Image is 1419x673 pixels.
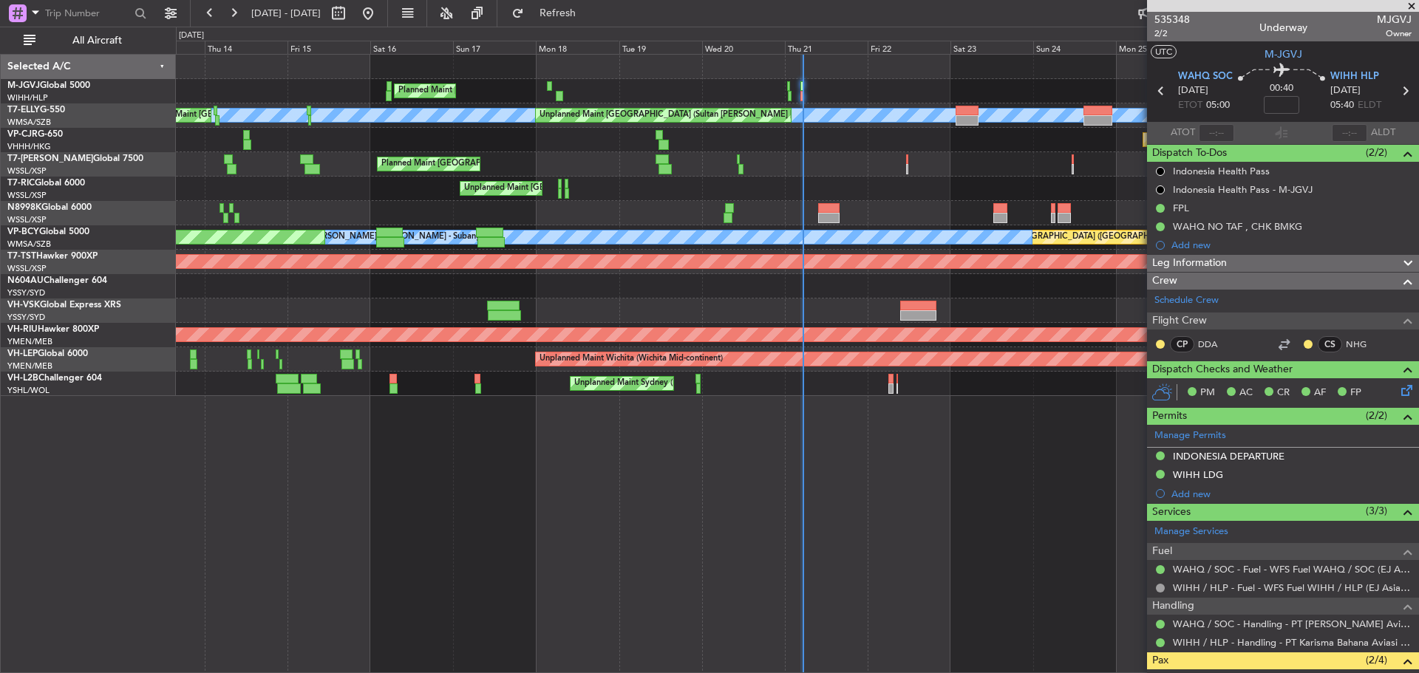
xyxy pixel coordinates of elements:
div: Thu 21 [785,41,868,54]
a: YMEN/MEB [7,336,52,347]
a: WMSA/SZB [7,117,51,128]
span: N604AU [7,276,44,285]
input: --:-- [1199,124,1234,142]
span: Handling [1152,598,1194,615]
span: VH-VSK [7,301,40,310]
div: Indonesia Health Pass [1173,165,1270,177]
a: WMSA/SZB [7,239,51,250]
div: Underway [1259,20,1307,35]
a: WAHQ / SOC - Fuel - WFS Fuel WAHQ / SOC (EJ Asia Only) [1173,563,1412,575]
a: YSSY/SYD [7,312,45,323]
a: VH-VSKGlobal Express XRS [7,301,121,310]
div: Planned Maint [GEOGRAPHIC_DATA] ([GEOGRAPHIC_DATA] Intl) [954,226,1201,248]
span: 05:00 [1206,98,1230,113]
span: CR [1277,386,1290,400]
span: Owner [1377,27,1412,40]
span: T7-ELLY [7,106,40,115]
span: [DATE] - [DATE] [251,7,321,20]
span: WIHH HLP [1330,69,1379,84]
a: T7-[PERSON_NAME]Global 7500 [7,154,143,163]
a: WIHH / HLP - Handling - PT Karisma Bahana Aviasi WIHH / HLP [1173,636,1412,649]
div: Unplanned Maint Sydney ([PERSON_NAME] Intl) [574,372,756,394]
a: WSSL/XSP [7,165,47,177]
span: ETOT [1178,98,1202,113]
span: [DATE] [1330,83,1361,98]
span: All Aircraft [38,35,156,46]
span: FP [1350,386,1361,400]
span: Fuel [1152,543,1172,560]
a: WSSL/XSP [7,214,47,225]
a: WSSL/XSP [7,190,47,201]
a: VP-BCYGlobal 5000 [7,228,89,236]
a: T7-RICGlobal 6000 [7,179,85,188]
a: VP-CJRG-650 [7,130,63,139]
span: M-JGVJ [1265,47,1302,62]
a: Manage Services [1154,525,1228,539]
a: WAHQ / SOC - Handling - PT [PERSON_NAME] Aviasi WAHQ / SOC [1173,618,1412,630]
span: T7-RIC [7,179,35,188]
a: YSHL/WOL [7,385,50,396]
a: T7-TSTHawker 900XP [7,252,98,261]
a: VH-L2BChallenger 604 [7,374,102,383]
span: MJGVJ [1377,12,1412,27]
span: Dispatch Checks and Weather [1152,361,1293,378]
a: Schedule Crew [1154,293,1219,308]
div: Planned Maint [GEOGRAPHIC_DATA] (Seletar) [381,153,555,175]
a: NHG [1346,338,1379,351]
button: All Aircraft [16,29,160,52]
span: Services [1152,504,1191,521]
div: Indonesia Health Pass - M-JGVJ [1173,183,1313,196]
div: [DATE] [179,30,204,42]
div: Sun 24 [1033,41,1116,54]
input: Trip Number [45,2,130,24]
a: WSSL/XSP [7,263,47,274]
div: Sat 23 [950,41,1033,54]
a: N604AUChallenger 604 [7,276,107,285]
a: T7-ELLYG-550 [7,106,65,115]
div: Unplanned Maint Wichita (Wichita Mid-continent) [540,348,723,370]
a: VH-LEPGlobal 6000 [7,349,88,358]
div: Planned Maint [GEOGRAPHIC_DATA] (Seletar) [398,80,572,102]
span: 2/2 [1154,27,1190,40]
span: PM [1200,386,1215,400]
div: Unplanned Maint [GEOGRAPHIC_DATA] (Seletar) [464,177,648,199]
div: Add new [1171,239,1412,251]
div: Add new [1171,488,1412,500]
div: CP [1170,336,1194,352]
a: VH-RIUHawker 800XP [7,325,99,334]
a: YSSY/SYD [7,287,45,298]
div: Unplanned Maint [GEOGRAPHIC_DATA] (Sultan [PERSON_NAME] [PERSON_NAME] - Subang) [540,104,894,126]
div: Sat 16 [370,41,453,54]
span: T7-[PERSON_NAME] [7,154,93,163]
a: WIHH/HLP [7,92,48,103]
a: YMEN/MEB [7,361,52,372]
span: VP-BCY [7,228,39,236]
span: Leg Information [1152,255,1227,272]
span: (2/2) [1366,145,1387,160]
button: Refresh [505,1,593,25]
span: ELDT [1358,98,1381,113]
span: Flight Crew [1152,312,1207,329]
div: Wed 20 [702,41,785,54]
span: Pax [1152,652,1168,669]
a: DDA [1198,338,1231,351]
span: VP-CJR [7,130,38,139]
div: Mon 25 [1116,41,1199,54]
a: Manage Permits [1154,428,1226,443]
div: INDONESIA DEPARTURE [1173,450,1284,462]
a: M-JGVJGlobal 5000 [7,81,90,90]
span: (2/4) [1366,652,1387,668]
a: N8998KGlobal 6000 [7,203,92,212]
span: AF [1314,386,1326,400]
span: VH-RIU [7,325,38,334]
div: Thu 14 [205,41,287,54]
div: Fri 22 [868,41,950,54]
span: ALDT [1371,126,1395,140]
div: WIHH LDG [1173,468,1223,481]
span: ATOT [1171,126,1195,140]
span: T7-TST [7,252,36,261]
span: VH-LEP [7,349,38,358]
span: N8998K [7,203,41,212]
span: [DATE] [1178,83,1208,98]
span: Refresh [527,8,589,18]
